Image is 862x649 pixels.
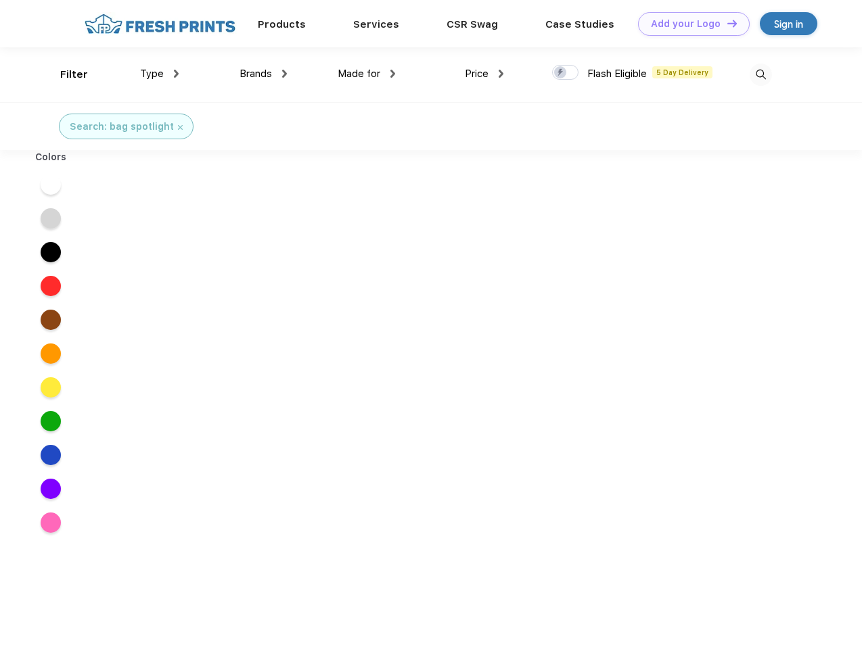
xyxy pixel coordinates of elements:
[174,70,179,78] img: dropdown.png
[240,68,272,80] span: Brands
[750,64,772,86] img: desktop_search.svg
[282,70,287,78] img: dropdown.png
[652,66,712,78] span: 5 Day Delivery
[81,12,240,36] img: fo%20logo%202.webp
[651,18,721,30] div: Add your Logo
[178,125,183,130] img: filter_cancel.svg
[258,18,306,30] a: Products
[140,68,164,80] span: Type
[587,68,647,80] span: Flash Eligible
[774,16,803,32] div: Sign in
[760,12,817,35] a: Sign in
[60,67,88,82] div: Filter
[499,70,503,78] img: dropdown.png
[70,120,174,134] div: Search: bag spotlight
[338,68,380,80] span: Made for
[465,68,489,80] span: Price
[390,70,395,78] img: dropdown.png
[727,20,737,27] img: DT
[25,150,77,164] div: Colors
